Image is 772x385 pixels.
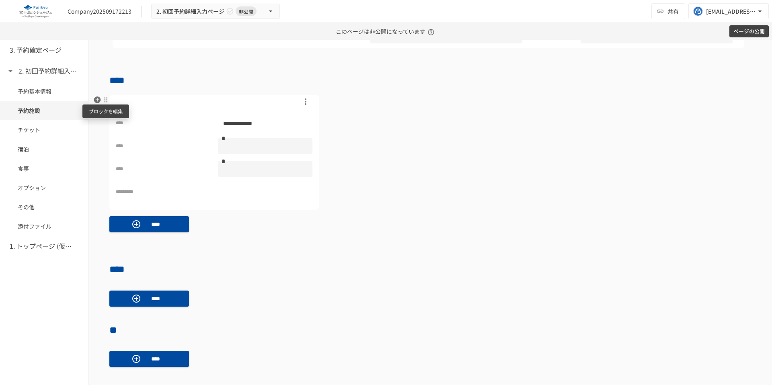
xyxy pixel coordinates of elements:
span: チケット [18,125,70,134]
span: 非公開 [236,7,257,16]
h6: 3. 予約確定ページ [10,45,62,55]
h6: 2. 初回予約詳細入力ページ [18,66,83,76]
span: その他 [18,203,70,211]
div: [EMAIL_ADDRESS][DOMAIN_NAME] [706,6,756,16]
button: 2. 初回予約詳細入力ページ非公開 [151,4,280,19]
button: [EMAIL_ADDRESS][DOMAIN_NAME] [688,3,769,19]
button: ページの公開 [729,25,769,38]
span: 2. 初回予約詳細入力ページ [156,6,224,16]
img: eQeGXtYPV2fEKIA3pizDiVdzO5gJTl2ahLbsPaD2E4R [10,5,61,18]
span: 添付ファイル [18,222,70,231]
div: Company202509172213 [68,7,131,16]
button: 共有 [651,3,685,19]
span: 食事 [18,164,70,173]
span: オプション [18,183,70,192]
h6: 1. トップページ (仮予約一覧) [10,241,74,252]
span: 宿泊 [18,145,70,154]
span: 予約基本情報 [18,87,70,96]
p: このページは非公開になっています [336,23,437,40]
span: 共有 [667,7,679,16]
div: ブロックを編集 [82,104,129,118]
span: 予約施設 [18,106,70,115]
